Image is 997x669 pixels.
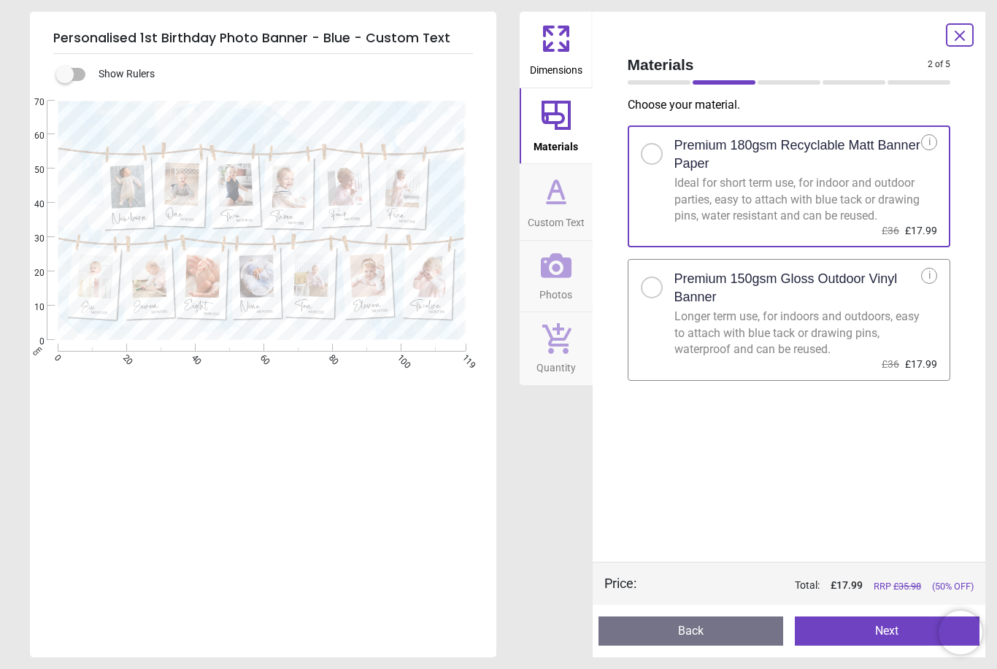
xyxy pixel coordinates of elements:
[628,54,928,75] span: Materials
[874,580,921,593] span: RRP
[534,133,578,155] span: Materials
[905,225,937,236] span: £17.99
[831,579,863,593] span: £
[17,198,45,211] span: 40
[17,130,45,142] span: 60
[674,136,922,173] h2: Premium 180gsm Recyclable Matt Banner Paper
[882,358,899,370] span: £36
[905,358,937,370] span: £17.99
[520,312,593,385] button: Quantity
[674,270,922,306] h2: Premium 150gsm Gloss Outdoor Vinyl Banner
[17,164,45,177] span: 50
[836,579,863,591] span: 17.99
[928,58,950,71] span: 2 of 5
[795,616,979,646] button: Next
[893,581,921,592] span: £ 35.98
[932,580,974,593] span: (50% OFF)
[604,574,636,592] div: Price :
[520,241,593,312] button: Photos
[17,336,45,348] span: 0
[53,23,473,54] h5: Personalised 1st Birthday Photo Banner - Blue - Custom Text
[628,97,963,113] p: Choose your material .
[598,616,783,646] button: Back
[17,267,45,279] span: 20
[674,175,922,224] div: Ideal for short term use, for indoor and outdoor parties, easy to attach with blue tack or drawin...
[939,611,982,654] iframe: Brevo live chat
[17,301,45,314] span: 10
[539,281,572,303] span: Photos
[65,66,496,83] div: Show Rulers
[520,12,593,88] button: Dimensions
[536,354,576,376] span: Quantity
[17,233,45,245] span: 30
[528,209,585,231] span: Custom Text
[530,56,582,78] span: Dimensions
[520,164,593,240] button: Custom Text
[17,96,45,109] span: 70
[520,88,593,164] button: Materials
[674,309,922,357] div: Longer term use, for indoors and outdoors, easy to attach with blue tack or drawing pins, waterpr...
[882,225,899,236] span: £36
[921,134,937,150] div: i
[921,268,937,284] div: i
[658,579,974,593] div: Total:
